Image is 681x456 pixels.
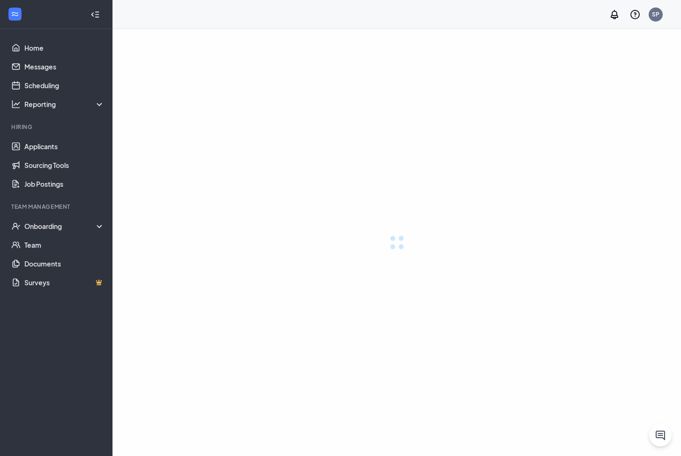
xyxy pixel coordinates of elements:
a: Messages [24,57,105,76]
div: Reporting [24,99,105,109]
a: Documents [24,254,105,273]
a: Job Postings [24,175,105,193]
svg: WorkstreamLogo [10,9,20,19]
svg: ChatActive [655,430,666,441]
div: Team Management [11,203,103,211]
svg: Collapse [90,10,100,19]
a: Scheduling [24,76,105,95]
button: ChatActive [649,424,672,447]
svg: Notifications [609,9,620,20]
div: Hiring [11,123,103,131]
a: SurveysCrown [24,273,105,292]
a: Sourcing Tools [24,156,105,175]
svg: Analysis [11,99,21,109]
a: Applicants [24,137,105,156]
svg: UserCheck [11,221,21,231]
div: SP [652,10,659,18]
div: Onboarding [24,221,105,231]
a: Home [24,38,105,57]
svg: QuestionInfo [629,9,641,20]
a: Team [24,236,105,254]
